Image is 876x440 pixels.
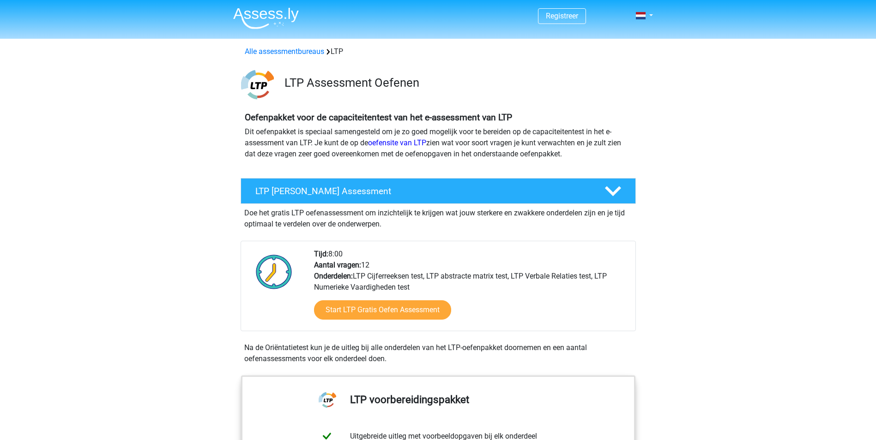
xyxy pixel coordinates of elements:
[245,112,512,123] b: Oefenpakket voor de capaciteitentest van het e-assessment van LTP
[245,47,324,56] a: Alle assessmentbureaus
[241,68,274,101] img: ltp.png
[314,300,451,320] a: Start LTP Gratis Oefen Assessment
[241,46,635,57] div: LTP
[241,204,636,230] div: Doe het gratis LTP oefenassessment om inzichtelijk te krijgen wat jouw sterkere en zwakkere onder...
[368,138,426,147] a: oefensite van LTP
[314,250,328,258] b: Tijd:
[314,261,361,269] b: Aantal vragen:
[307,249,635,331] div: 8:00 12 LTP Cijferreeksen test, LTP abstracte matrix test, LTP Verbale Relaties test, LTP Numerie...
[233,7,299,29] img: Assessly
[241,342,636,364] div: Na de Oriëntatietest kun je de uitleg bij alle onderdelen van het LTP-oefenpakket doornemen en ee...
[245,126,632,160] p: Dit oefenpakket is speciaal samengesteld om je zo goed mogelijk voor te bereiden op de capaciteit...
[284,76,628,90] h3: LTP Assessment Oefenen
[546,12,578,20] a: Registreer
[251,249,297,295] img: Klok
[255,186,590,196] h4: LTP [PERSON_NAME] Assessment
[237,178,640,204] a: LTP [PERSON_NAME] Assessment
[314,272,353,280] b: Onderdelen:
